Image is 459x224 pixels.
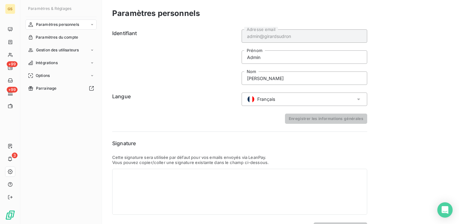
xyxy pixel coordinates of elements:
[25,83,97,93] a: Parrainage
[257,96,275,102] span: Français
[36,22,79,27] span: Paramètres personnels
[112,8,200,19] h3: Paramètres personnels
[5,210,15,220] img: Logo LeanPay
[36,47,79,53] span: Gestion des utilisateurs
[12,153,18,158] span: 3
[112,155,367,160] p: Cette signature sera utilisée par défaut pour vos emails envoyés via LeanPay.
[36,34,78,40] span: Paramètres du compte
[7,61,18,67] span: +99
[112,139,367,147] h6: Signature
[242,50,367,64] input: placeholder
[5,4,15,14] div: GS
[285,114,367,124] button: Enregistrer les informations générales
[36,73,50,78] span: Options
[437,202,453,218] div: Open Intercom Messenger
[112,160,367,165] p: Vous pouvez copier/coller une signature existante dans le champ ci-dessous.
[242,29,367,43] input: placeholder
[112,29,238,85] h6: Identifiant
[7,87,18,93] span: +99
[112,93,238,106] h6: Langue
[36,60,58,66] span: Intégrations
[242,71,367,85] input: placeholder
[25,32,97,42] a: Paramètres du compte
[28,6,71,11] span: Paramètres & Réglages
[36,86,57,91] span: Parrainage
